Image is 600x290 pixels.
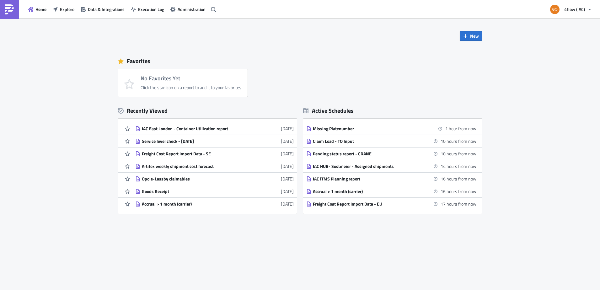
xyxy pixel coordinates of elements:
[135,185,294,197] a: Goods Receipt[DATE]
[281,125,294,132] time: 2025-09-29T11:33:13Z
[313,151,423,157] div: Pending status report - CRANE
[281,163,294,169] time: 2025-09-25T17:23:15Z
[281,150,294,157] time: 2025-09-25T17:23:49Z
[445,125,476,132] time: 2025-09-30 15:15
[135,135,294,147] a: Service level check - [DATE][DATE]
[135,122,294,135] a: IAC East London - Container Utilization report[DATE]
[441,201,476,207] time: 2025-10-01 07:00
[178,6,206,13] span: Administration
[142,138,252,144] div: Service level check - [DATE]
[460,31,482,41] button: New
[142,164,252,169] div: Artifex weekly shipment cost forecast
[441,150,476,157] time: 2025-10-01 00:00
[88,6,125,13] span: Data & Integrations
[118,56,482,66] div: Favorites
[546,3,595,16] button: 4flow (IAC)
[135,160,294,172] a: Artifex weekly shipment cost forecast[DATE]
[25,4,50,14] button: Home
[35,6,46,13] span: Home
[50,4,78,14] button: Explore
[306,185,476,197] a: Accrual > 1 month (carrier)16 hours from now
[281,175,294,182] time: 2025-09-25T17:22:38Z
[138,6,164,13] span: Execution Log
[306,148,476,160] a: Pending status report - CRANE10 hours from now
[313,164,423,169] div: IAC HUB- Sostmeier - Assigned shipments
[118,106,297,115] div: Recently Viewed
[306,122,476,135] a: Missing Platenumber1 hour from now
[135,198,294,210] a: Accrual > 1 month (carrier)[DATE]
[313,176,423,182] div: IAC iTMS Planning report
[281,201,294,207] time: 2025-09-24T12:53:32Z
[549,4,560,15] img: Avatar
[306,198,476,210] a: Freight Cost Report Import Data - EU17 hours from now
[128,4,167,14] button: Execution Log
[167,4,209,14] button: Administration
[4,4,14,14] img: PushMetrics
[441,175,476,182] time: 2025-10-01 06:00
[142,151,252,157] div: Freight Cost Report Import Data - SE
[142,176,252,182] div: Opole-Lassby claimables
[141,85,241,90] div: Click the star icon on a report to add it to your favorites
[281,188,294,195] time: 2025-09-25T09:08:30Z
[78,4,128,14] button: Data & Integrations
[135,173,294,185] a: Opole-Lassby claimables[DATE]
[60,6,74,13] span: Explore
[142,126,252,132] div: IAC East London - Container Utilization report
[441,138,476,144] time: 2025-10-01 00:00
[313,201,423,207] div: Freight Cost Report Import Data - EU
[313,138,423,144] div: Claim Load - TO Input
[441,163,476,169] time: 2025-10-01 04:00
[306,160,476,172] a: IAC HUB- Sostmeier - Assigned shipments14 hours from now
[303,107,354,114] div: Active Schedules
[306,173,476,185] a: IAC iTMS Planning report16 hours from now
[142,201,252,207] div: Accrual > 1 month (carrier)
[135,148,294,160] a: Freight Cost Report Import Data - SE[DATE]
[470,33,479,39] span: New
[306,135,476,147] a: Claim Load - TO Input10 hours from now
[141,75,241,82] h4: No Favorites Yet
[281,138,294,144] time: 2025-09-29T08:51:31Z
[142,189,252,194] div: Goods Receipt
[441,188,476,195] time: 2025-10-01 06:00
[313,189,423,194] div: Accrual > 1 month (carrier)
[313,126,423,132] div: Missing Platenumber
[564,6,585,13] span: 4flow (IAC)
